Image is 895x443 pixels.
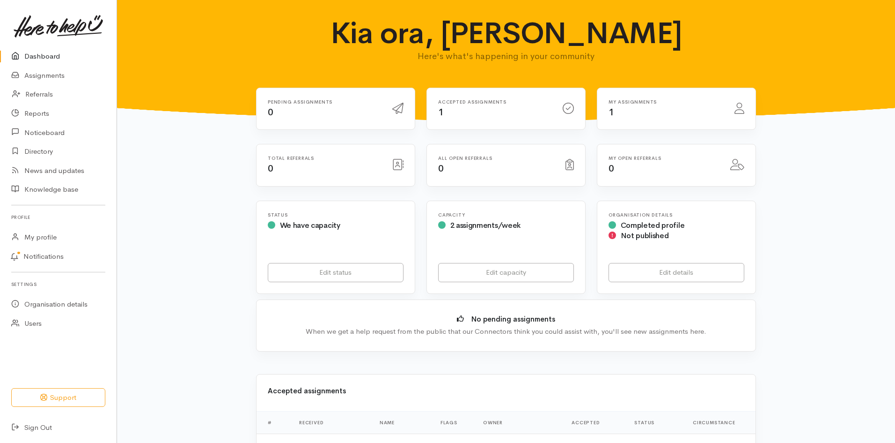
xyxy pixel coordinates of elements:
[280,220,340,230] span: We have capacity
[268,386,346,395] b: Accepted assignments
[438,156,554,161] h6: All open referrals
[621,220,685,230] span: Completed profile
[268,156,381,161] h6: Total referrals
[257,412,292,434] th: #
[450,220,521,230] span: 2 assignments/week
[268,212,403,218] h6: Status
[609,99,723,105] h6: My assignments
[292,412,372,434] th: Received
[11,211,105,224] h6: Profile
[438,106,444,118] span: 1
[471,315,555,323] b: No pending assignments
[621,231,669,240] span: Not published
[476,412,564,434] th: Owner
[433,412,476,434] th: Flags
[11,278,105,291] h6: Settings
[268,163,273,174] span: 0
[11,388,105,407] button: Support
[438,163,444,174] span: 0
[438,263,574,282] a: Edit capacity
[564,412,627,434] th: Accepted
[609,156,719,161] h6: My open referrals
[372,412,433,434] th: Name
[609,263,744,282] a: Edit details
[268,99,381,105] h6: Pending assignments
[271,326,741,337] div: When we get a help request from the public that our Connectors think you could assist with, you'l...
[627,412,685,434] th: Status
[685,412,756,434] th: Circumstance
[438,212,574,218] h6: Capacity
[609,163,614,174] span: 0
[609,106,614,118] span: 1
[438,99,551,105] h6: Accepted assignments
[609,212,744,218] h6: Organisation Details
[268,106,273,118] span: 0
[268,263,403,282] a: Edit status
[323,50,690,63] p: Here's what's happening in your community
[323,17,690,50] h1: Kia ora, [PERSON_NAME]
